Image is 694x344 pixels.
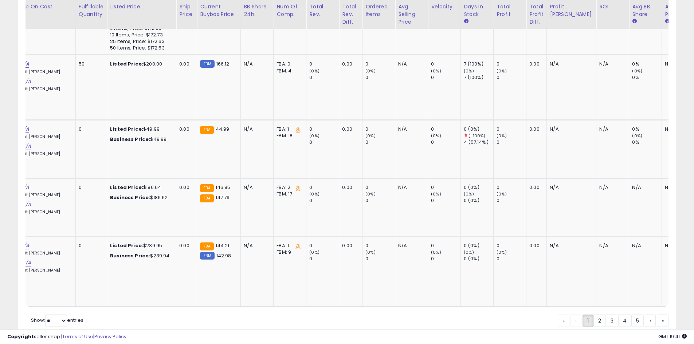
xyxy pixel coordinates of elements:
div: FBM: 4 [277,68,301,74]
small: FBA [200,184,213,192]
div: N/A [632,184,656,191]
small: (0%) [632,68,642,74]
a: N/A [22,143,31,150]
div: 0 [431,126,460,133]
p: N/A Profit [PERSON_NAME] [9,134,70,139]
div: 0.00 [342,61,357,67]
div: 0 [365,61,395,67]
div: 0.00 [529,242,541,249]
small: FBM [200,60,214,68]
div: 0 [309,74,339,81]
small: (0%) [464,68,474,74]
div: seller snap | | [7,333,126,340]
div: 0 [309,256,339,262]
b: Listed Price: [110,60,143,67]
small: (0%) [497,249,507,255]
div: 0 [497,242,526,249]
div: N/A [599,242,623,249]
div: Markup on Cost [9,3,72,11]
div: 4 (57.14%) [464,139,493,146]
div: $200.00 [110,61,170,67]
div: 0 [431,197,460,204]
div: N/A [550,126,591,133]
div: Ship Price [179,3,194,18]
strong: Copyright [7,333,34,340]
div: N/A [244,184,268,191]
div: FBM: 17 [277,191,301,197]
small: FBA [200,194,213,202]
div: ROI [599,3,626,11]
a: 4 [618,315,631,327]
small: (0%) [309,249,319,255]
div: FBA: 0 [277,61,301,67]
small: (0%) [464,191,474,197]
div: 0 [309,126,339,133]
b: Listed Price: [110,126,143,133]
b: Business Price: [110,136,150,143]
div: N/A [550,61,591,67]
div: 0% [632,61,662,67]
a: Terms of Use [62,333,93,340]
div: 7 (100%) [464,61,493,67]
p: N/A Profit [PERSON_NAME] [9,87,70,92]
a: 1 [583,315,593,327]
small: (0%) [431,249,441,255]
div: Velocity [431,3,458,11]
div: 0 [309,184,339,191]
div: 0 [365,242,395,249]
small: (0%) [497,133,507,139]
div: 0.00 [529,61,541,67]
span: » [662,317,664,324]
div: N/A [665,126,689,133]
div: Avg Selling Price [398,3,425,26]
a: N/A [22,78,31,85]
small: Avg Win Price. [665,18,669,25]
div: Avg Win Price [665,3,691,18]
div: FBA: 2 [277,184,301,191]
div: 0.00 [342,126,357,133]
div: 0 [497,184,526,191]
div: 25 Items, Price: $172.63 [110,38,170,45]
div: 0 [497,126,526,133]
span: 147.79 [216,194,230,201]
p: N/A Profit [PERSON_NAME] [9,210,70,215]
div: $186.62 [110,194,170,201]
small: FBA [200,126,213,134]
span: 142.98 [216,252,231,259]
div: 10 Items, Price: $172.73 [110,32,170,38]
small: (0%) [309,68,319,74]
div: N/A [244,242,268,249]
div: 0 [79,242,101,249]
div: 0 (0%) [464,256,493,262]
div: 0 (0%) [464,242,493,249]
div: 0 [365,126,395,133]
div: N/A [244,61,268,67]
div: Current Buybox Price [200,3,238,18]
div: 0 [309,242,339,249]
b: Listed Price: [110,184,143,191]
small: (0%) [365,191,376,197]
small: FBM [200,252,214,260]
div: N/A [599,126,623,133]
div: 0 [365,256,395,262]
div: 0.00 [179,184,191,191]
div: 0 [309,61,339,67]
div: 0 [497,197,526,204]
div: N/A [398,184,422,191]
div: 0 [79,184,101,191]
span: 166.12 [216,60,230,67]
div: N/A [665,61,689,67]
small: Avg BB Share. [632,18,636,25]
small: (0%) [365,133,376,139]
small: (-100%) [468,133,485,139]
div: 0.00 [529,184,541,191]
small: (0%) [365,249,376,255]
b: Business Price: [110,194,150,201]
p: N/A Profit [PERSON_NAME] [9,251,70,256]
div: FBA: 1 [277,126,301,133]
div: N/A [398,126,422,133]
div: Total Profit Diff. [529,3,544,26]
div: 0 [365,184,395,191]
div: 0 [497,139,526,146]
div: Profit [PERSON_NAME] [550,3,593,18]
